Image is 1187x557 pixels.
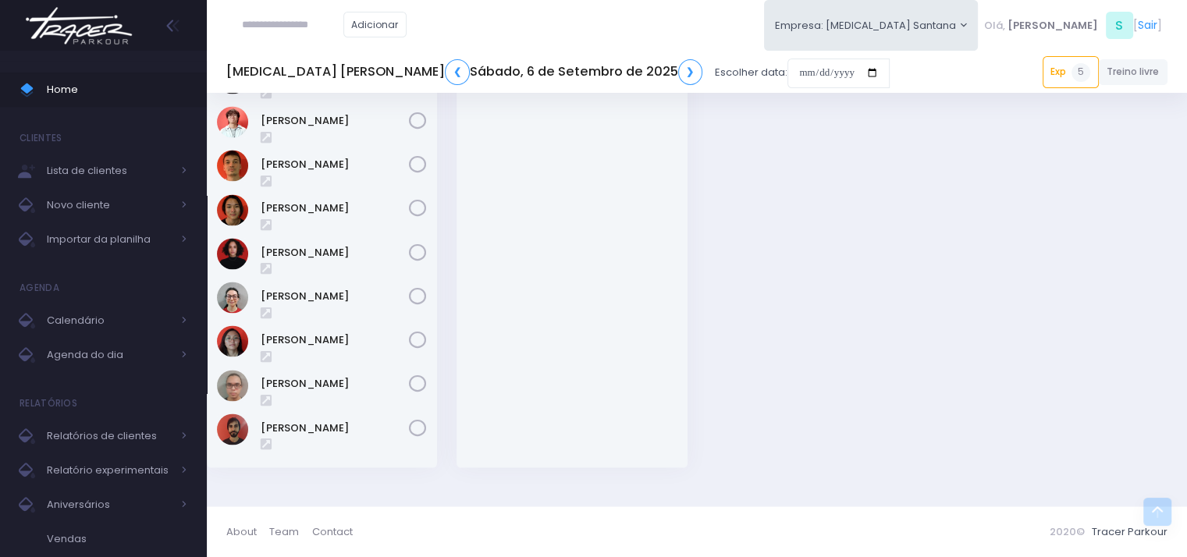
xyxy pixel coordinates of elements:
[47,229,172,250] span: Importar da planilha
[217,238,248,269] img: Lays Pacheco
[343,12,407,37] a: Adicionar
[261,332,409,348] a: [PERSON_NAME]
[47,345,172,365] span: Agenda do dia
[984,18,1005,34] span: Olá,
[47,460,172,481] span: Relatório experimentais
[217,413,248,445] img: Rodrigo Leite da Silva
[678,59,703,85] a: ❯
[1106,12,1133,39] span: S
[1071,63,1090,82] span: 5
[1092,524,1167,539] a: Tracer Parkour
[20,272,59,303] h4: Agenda
[1099,59,1168,85] a: Treino livre
[978,8,1167,43] div: [ ]
[47,80,187,100] span: Home
[261,289,409,304] a: [PERSON_NAME]
[1043,56,1099,87] a: Exp5
[261,245,409,261] a: [PERSON_NAME]
[261,200,409,216] a: [PERSON_NAME]
[261,157,409,172] a: [PERSON_NAME]
[20,122,62,154] h4: Clientes
[47,161,172,181] span: Lista de clientes
[226,55,890,90] div: Escolher data:
[1008,18,1098,34] span: [PERSON_NAME]
[47,426,172,446] span: Relatórios de clientes
[1050,524,1085,539] span: 2020©
[445,59,470,85] a: ❮
[20,388,77,419] h4: Relatórios
[226,59,702,85] h5: [MEDICAL_DATA] [PERSON_NAME] Sábado, 6 de Setembro de 2025
[269,516,311,547] a: Team
[217,106,248,137] img: Daniel Kim
[217,194,248,225] img: Felipe Jun Sasahara
[217,150,248,181] img: Felipe Freire
[47,495,172,515] span: Aniversários
[217,370,248,401] img: Ricardo Carvalho Ribeiro
[47,529,187,549] span: Vendas
[217,282,248,313] img: Ligia Lima Trombetta
[261,376,409,392] a: [PERSON_NAME]
[261,420,409,436] a: [PERSON_NAME]
[312,516,353,547] a: Contact
[217,325,248,357] img: Milena Uehara
[226,516,269,547] a: About
[47,195,172,215] span: Novo cliente
[47,310,172,331] span: Calendário
[261,113,409,129] a: [PERSON_NAME]
[1138,17,1157,34] a: Sair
